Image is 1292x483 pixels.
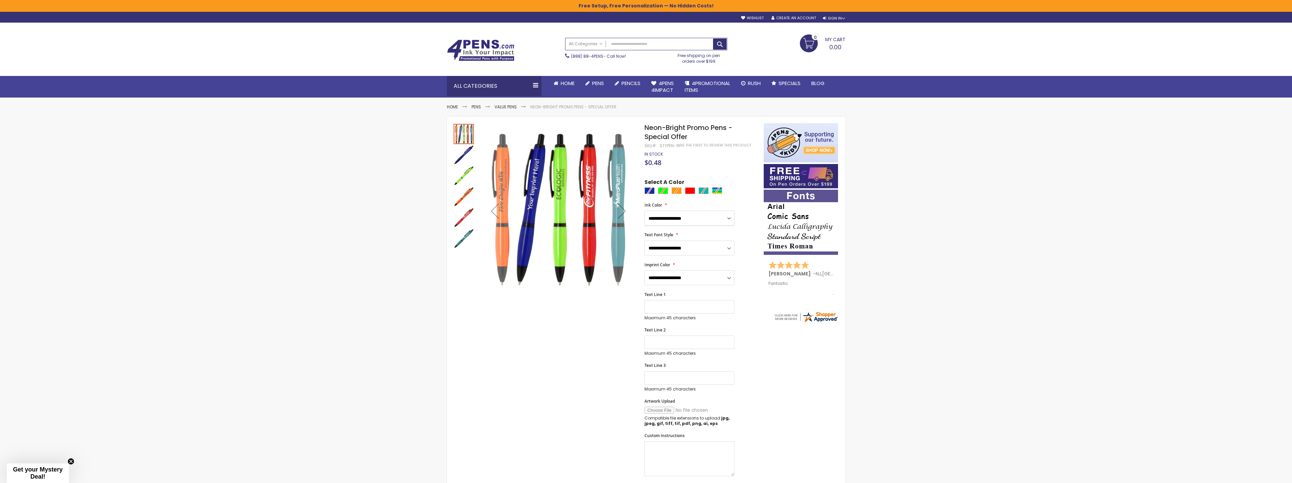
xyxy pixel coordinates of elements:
[768,270,813,277] span: [PERSON_NAME]
[609,76,646,91] a: Pencils
[814,34,817,41] span: 0
[644,158,661,167] span: $0.48
[565,38,606,49] a: All Categories
[592,80,604,87] span: Pens
[644,152,663,157] div: Availability
[454,166,474,186] img: Neon-Bright Promo Pens - Special Offer
[454,145,474,165] img: Neon-Bright Promo Pens - Special Offer
[580,76,609,91] a: Pens
[608,123,635,298] div: Next
[548,76,580,91] a: Home
[481,123,508,298] div: Previous
[13,466,62,480] span: Get your Mystery Deal!
[571,53,626,59] span: - Call Now!
[685,187,695,194] div: Red
[646,76,679,98] a: 4Pens4impact
[7,463,69,483] div: Get your Mystery Deal!Close teaser
[779,80,801,87] span: Specials
[454,207,475,228] div: Neon-Bright Promo Pens - Special Offer
[741,16,764,21] a: Wishlist
[644,415,734,426] p: Compatible file extensions to upload:
[768,281,834,296] div: Fantastic
[561,80,575,87] span: Home
[569,41,603,47] span: All Categories
[454,165,475,186] div: Neon-Bright Promo Pens - Special Offer
[644,262,670,268] span: Imprint Color
[644,363,666,368] span: Text Line 3
[447,104,458,110] a: Home
[644,433,685,438] span: Custom Instructions
[644,327,666,333] span: Text Line 2
[644,143,657,149] strong: SKU
[679,76,736,98] a: 4PROMOTIONALITEMS
[764,123,838,162] img: 4pens 4 kids
[813,270,872,277] span: - ,
[771,16,816,21] a: Create an Account
[454,208,474,228] img: Neon-Bright Promo Pens - Special Offer
[800,34,845,51] a: 0.00 0
[481,133,636,287] img: Neon-Bright Promo Pens - Special Offer
[644,415,730,426] strong: jpg, jpeg, gif, tiff, tif, pdf, png, ai, eps
[748,80,761,87] span: Rush
[806,76,830,91] a: Blog
[644,292,666,297] span: Text Line 1
[454,229,474,249] img: Neon-Bright Promo Pens - Special Offer
[530,104,616,110] li: Neon-Bright Promo Pens - Special Offer
[644,151,663,157] span: In stock
[644,351,734,356] p: Maximum 45 characters
[670,50,727,64] div: Free shipping on pen orders over $199
[685,80,730,93] span: 4PROMOTIONAL ITEMS
[622,80,640,87] span: Pencils
[644,315,734,321] p: Maximum 45 characters
[680,143,751,148] a: Be the first to review this product
[816,270,821,277] span: NJ
[644,398,675,404] span: Artwork Upload
[447,76,541,96] div: All Categories
[736,76,766,91] a: Rush
[454,144,475,165] div: Neon-Bright Promo Pens - Special Offer
[764,190,838,255] img: font-personalization-examples
[644,179,684,188] span: Select A Color
[774,319,838,324] a: 4pens.com certificate URL
[811,80,825,87] span: Blog
[822,270,872,277] span: [GEOGRAPHIC_DATA]
[454,187,474,207] img: Neon-Bright Promo Pens - Special Offer
[766,76,806,91] a: Specials
[660,143,680,149] div: STYPEN-1R
[68,458,74,465] button: Close teaser
[447,39,514,61] img: 4Pens Custom Pens and Promotional Products
[829,43,841,51] span: 0.00
[644,202,662,208] span: Ink Color
[644,232,673,238] span: Text Font Style
[764,164,838,188] img: Free shipping on orders over $199
[774,311,838,323] img: 4pens.com widget logo
[495,104,517,110] a: Value Pens
[454,228,474,249] div: Neon-Bright Promo Pens - Special Offer
[454,123,475,144] div: Neon-Bright Promo Pens - Special Offer
[454,186,475,207] div: Neon-Bright Promo Pens - Special Offer
[644,123,732,141] span: Neon-Bright Promo Pens - Special Offer
[823,16,845,21] div: Sign In
[651,80,674,93] span: 4Pens 4impact
[571,53,603,59] a: (888) 88-4PENS
[644,386,734,392] p: Maximum 45 characters
[472,104,481,110] a: Pens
